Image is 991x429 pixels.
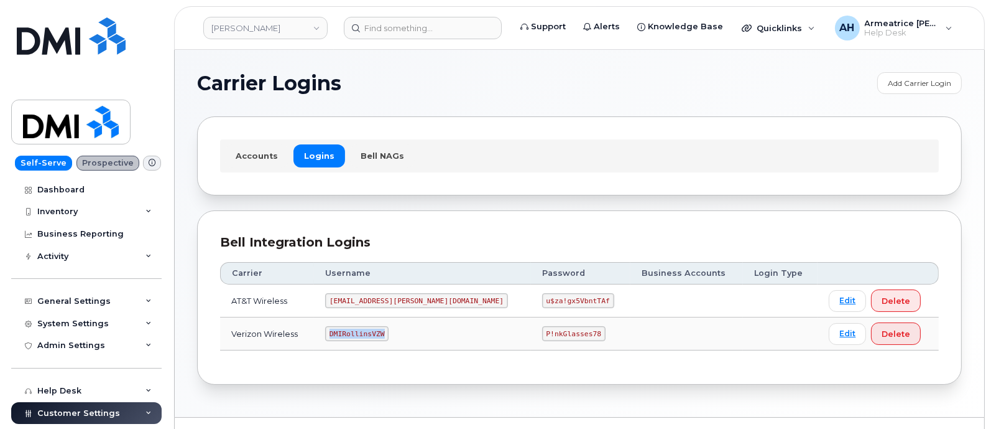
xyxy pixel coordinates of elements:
code: P!nkGlasses78 [542,326,606,341]
a: Logins [293,144,345,167]
a: Add Carrier Login [877,72,962,94]
th: Login Type [743,262,818,285]
th: Username [314,262,531,285]
td: AT&T Wireless [220,285,314,318]
a: Bell NAGs [350,144,415,167]
code: [EMAIL_ADDRESS][PERSON_NAME][DOMAIN_NAME] [325,293,508,308]
button: Delete [871,290,921,312]
a: Edit [829,323,866,345]
th: Carrier [220,262,314,285]
a: Edit [829,290,866,312]
a: Accounts [225,144,288,167]
span: Delete [882,295,910,307]
button: Delete [871,323,921,345]
code: DMIRollinsVZW [325,326,389,341]
td: Verizon Wireless [220,318,314,351]
th: Business Accounts [630,262,743,285]
div: Bell Integration Logins [220,233,939,252]
span: Carrier Logins [197,74,341,93]
th: Password [531,262,631,285]
code: u$za!gx5VbntTAf [542,293,614,308]
span: Delete [882,328,910,340]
